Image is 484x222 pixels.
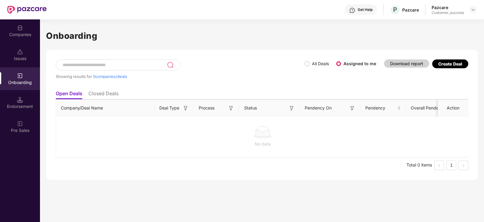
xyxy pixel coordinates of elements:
label: All Deals [312,61,329,66]
div: Get Help [358,7,373,12]
li: Closed Deals [88,90,118,99]
li: 1 [446,160,456,170]
img: svg+xml;base64,PHN2ZyBpZD0iQ29tcGFuaWVzIiB4bWxucz0iaHR0cDovL3d3dy53My5vcmcvMjAwMC9zdmciIHdpZHRoPS... [17,25,23,31]
img: svg+xml;base64,PHN2ZyB3aWR0aD0iMTQuNSIgaGVpZ2h0PSIxNC41IiB2aWV3Qm94PSIwIDAgMTYgMTYiIGZpbGw9Im5vbm... [17,97,23,103]
div: Pazcare [402,7,419,13]
span: 0 companies/deals [93,74,127,79]
div: No data [61,141,464,147]
span: Pendency [365,105,396,111]
th: Overall Pendency [406,100,457,116]
span: right [462,164,465,167]
img: svg+xml;base64,PHN2ZyB3aWR0aD0iMTYiIGhlaWdodD0iMTYiIHZpZXdCb3g9IjAgMCAxNiAxNiIgZmlsbD0ibm9uZSIgeG... [289,105,295,111]
li: Next Page [459,160,468,170]
li: Previous Page [434,160,444,170]
div: Customer_success [432,10,464,15]
span: Process [199,105,214,111]
span: Deal Type [159,105,179,111]
div: Pazcare [432,5,464,10]
th: Company/Deal Name [56,100,154,116]
h1: Onboarding [46,29,478,42]
a: 1 [447,161,456,170]
button: left [434,160,444,170]
button: right [459,160,468,170]
img: svg+xml;base64,PHN2ZyB3aWR0aD0iMjQiIGhlaWdodD0iMjUiIHZpZXdCb3g9IjAgMCAyNCAyNSIgZmlsbD0ibm9uZSIgeG... [167,61,174,69]
button: Download report [384,59,429,68]
span: Status [244,105,257,111]
li: Open Deals [56,90,82,99]
span: left [437,164,441,167]
th: Action [438,100,468,116]
img: New Pazcare Logo [7,6,47,14]
div: Showing results for [56,74,305,79]
img: svg+xml;base64,PHN2ZyB3aWR0aD0iMTYiIGhlaWdodD0iMTYiIHZpZXdCb3g9IjAgMCAxNiAxNiIgZmlsbD0ibm9uZSIgeG... [228,105,234,111]
div: Create Deal [438,61,462,66]
th: Pendency [360,100,406,116]
img: svg+xml;base64,PHN2ZyB3aWR0aD0iMjAiIGhlaWdodD0iMjAiIHZpZXdCb3g9IjAgMCAyMCAyMCIgZmlsbD0ibm9uZSIgeG... [17,121,23,127]
img: svg+xml;base64,PHN2ZyB3aWR0aD0iMjAiIGhlaWdodD0iMjAiIHZpZXdCb3g9IjAgMCAyMCAyMCIgZmlsbD0ibm9uZSIgeG... [17,73,23,79]
span: Pendency On [305,105,332,111]
img: svg+xml;base64,PHN2ZyB3aWR0aD0iMTYiIGhlaWdodD0iMTYiIHZpZXdCb3g9IjAgMCAxNiAxNiIgZmlsbD0ibm9uZSIgeG... [349,105,355,111]
img: svg+xml;base64,PHN2ZyBpZD0iSGVscC0zMngzMiIgeG1sbnM9Imh0dHA6Ly93d3cudzMub3JnLzIwMDAvc3ZnIiB3aWR0aD... [349,7,355,13]
li: Total 0 items [406,160,432,170]
span: P [393,6,397,13]
img: svg+xml;base64,PHN2ZyBpZD0iRHJvcGRvd24tMzJ4MzIiIHhtbG5zPSJodHRwOi8vd3d3LnczLm9yZy8yMDAwL3N2ZyIgd2... [471,7,476,12]
img: svg+xml;base64,PHN2ZyBpZD0iSXNzdWVzX2Rpc2FibGVkIiB4bWxucz0iaHR0cDovL3d3dy53My5vcmcvMjAwMC9zdmciIH... [17,49,23,55]
img: svg+xml;base64,PHN2ZyB3aWR0aD0iMTYiIGhlaWdodD0iMTYiIHZpZXdCb3g9IjAgMCAxNiAxNiIgZmlsbD0ibm9uZSIgeG... [183,105,189,111]
label: Assigned to me [343,61,376,66]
